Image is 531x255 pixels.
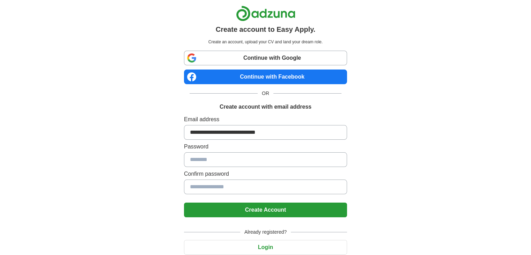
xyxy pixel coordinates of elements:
a: Continue with Facebook [184,70,347,84]
img: Adzuna logo [236,6,295,21]
span: OR [258,90,273,97]
label: Confirm password [184,170,347,178]
label: Email address [184,115,347,124]
a: Login [184,244,347,250]
button: Login [184,240,347,255]
label: Password [184,143,347,151]
p: Create an account, upload your CV and land your dream role. [185,39,346,45]
h1: Create account with email address [220,103,311,111]
span: Already registered? [240,228,291,236]
button: Create Account [184,203,347,217]
a: Continue with Google [184,51,347,65]
h1: Create account to Easy Apply. [216,24,316,35]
